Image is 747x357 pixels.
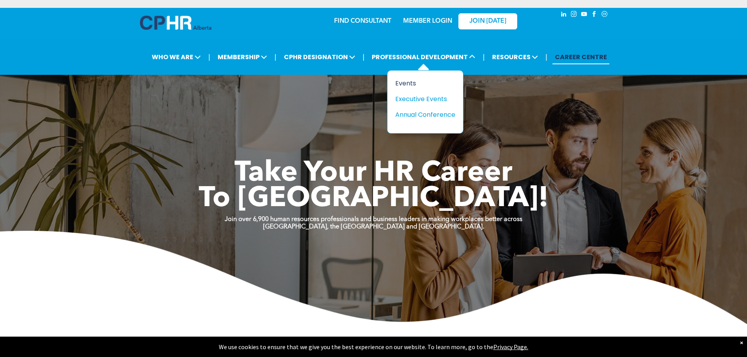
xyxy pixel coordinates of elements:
a: Annual Conference [395,110,455,120]
a: Executive Events [395,94,455,104]
li: | [274,49,276,65]
span: PROFESSIONAL DEVELOPMENT [369,50,478,64]
a: instagram [570,10,578,20]
span: MEMBERSHIP [215,50,269,64]
a: linkedin [560,10,568,20]
div: Annual Conference [395,110,449,120]
a: JOIN [DATE] [458,13,517,29]
div: Events [395,78,449,88]
strong: [GEOGRAPHIC_DATA], the [GEOGRAPHIC_DATA] and [GEOGRAPHIC_DATA]. [263,224,484,230]
a: Privacy Page. [493,343,528,351]
a: MEMBER LOGIN [403,18,452,24]
a: Social network [600,10,609,20]
a: facebook [590,10,599,20]
a: youtube [580,10,589,20]
span: Take Your HR Career [234,159,513,188]
li: | [483,49,485,65]
a: FIND CONSULTANT [334,18,391,24]
li: | [545,49,547,65]
span: WHO WE ARE [149,50,203,64]
div: Dismiss notification [740,339,743,346]
a: CAREER CENTRE [553,50,609,64]
span: CPHR DESIGNATION [282,50,358,64]
strong: Join over 6,900 human resources professionals and business leaders in making workplaces better ac... [225,216,522,223]
span: RESOURCES [490,50,540,64]
div: Executive Events [395,94,449,104]
a: Events [395,78,455,88]
img: A blue and white logo for cp alberta [140,16,211,30]
span: To [GEOGRAPHIC_DATA]! [199,185,549,213]
li: | [208,49,210,65]
li: | [363,49,365,65]
span: JOIN [DATE] [469,18,506,25]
